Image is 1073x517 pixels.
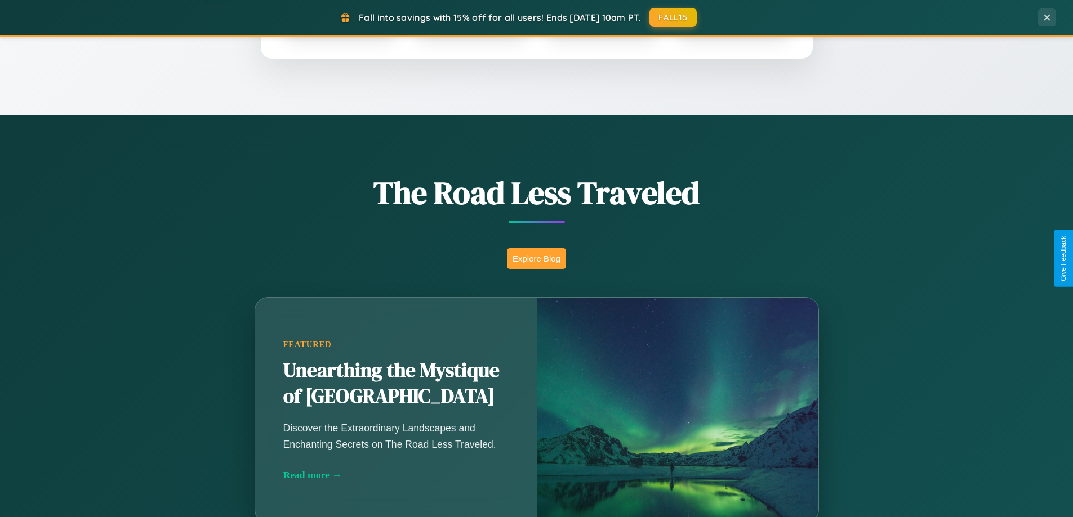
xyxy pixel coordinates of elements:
h2: Unearthing the Mystique of [GEOGRAPHIC_DATA] [283,358,509,410]
button: FALL15 [649,8,697,27]
h1: The Road Less Traveled [199,171,875,214]
button: Explore Blog [507,248,566,269]
div: Read more → [283,469,509,481]
span: Fall into savings with 15% off for all users! Ends [DATE] 10am PT. [359,12,641,23]
div: Featured [283,340,509,349]
p: Discover the Extraordinary Landscapes and Enchanting Secrets on The Road Less Traveled. [283,420,509,452]
div: Give Feedback [1059,236,1067,281]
